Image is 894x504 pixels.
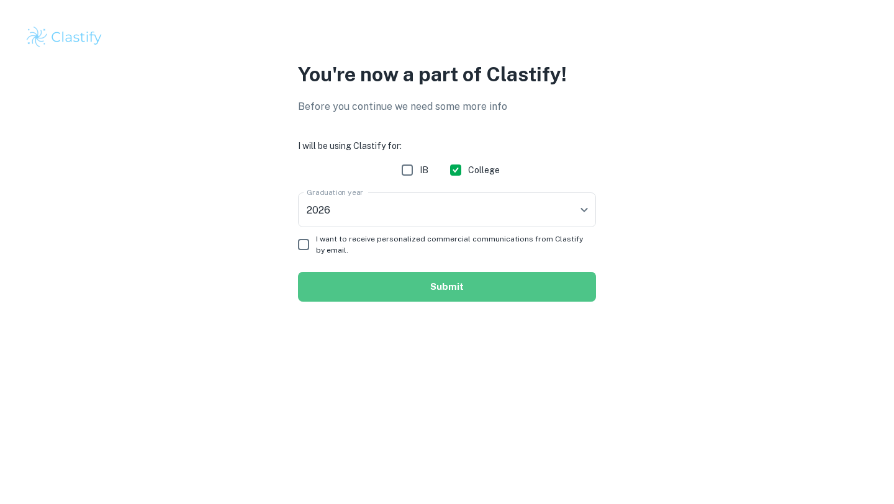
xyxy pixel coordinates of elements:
[420,163,428,177] span: IB
[25,25,869,50] a: Clastify logo
[25,25,104,50] img: Clastify logo
[316,233,586,256] span: I want to receive personalized commercial communications from Clastify by email.
[298,139,596,153] h6: I will be using Clastify for:
[298,192,596,227] div: 2026
[468,163,500,177] span: College
[298,99,596,114] p: Before you continue we need some more info
[298,60,596,89] p: You're now a part of Clastify!
[298,272,596,302] button: Submit
[307,187,364,197] label: Graduation year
